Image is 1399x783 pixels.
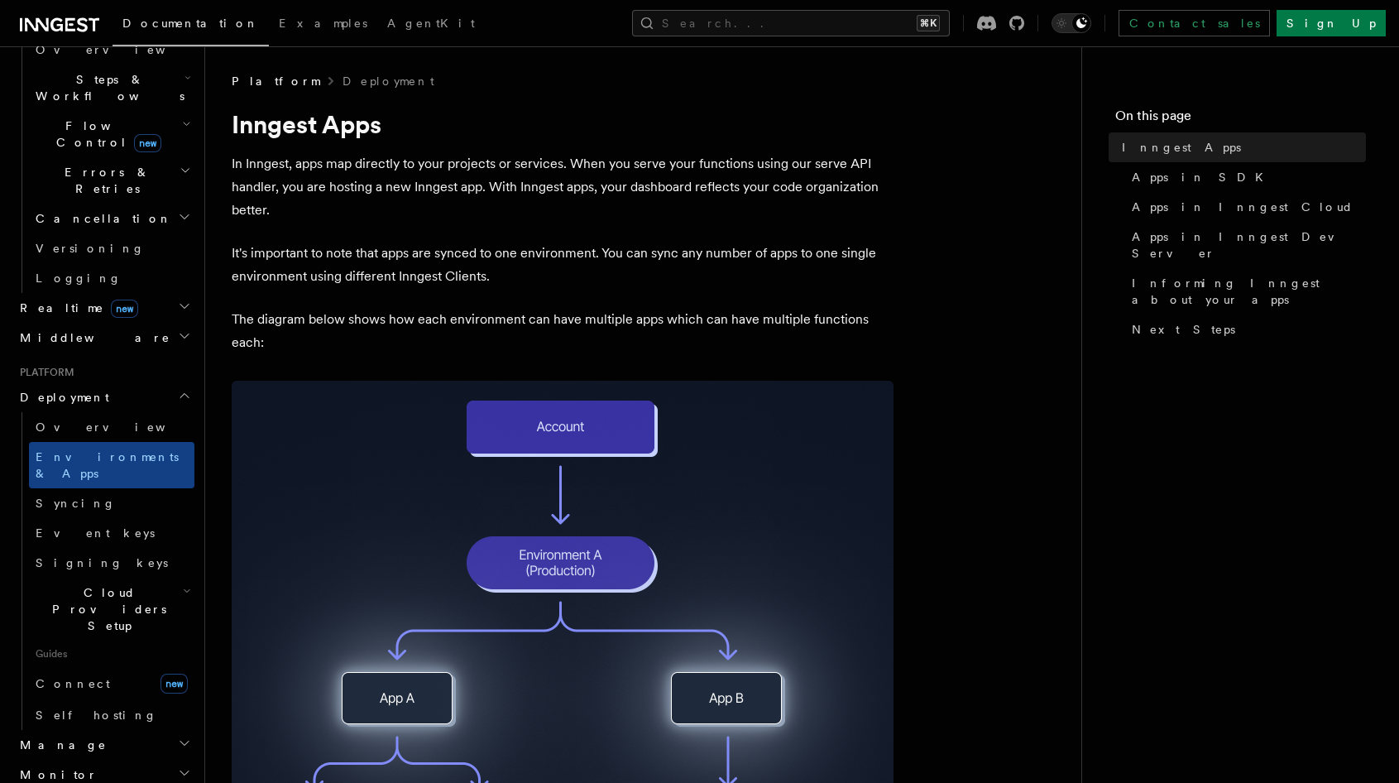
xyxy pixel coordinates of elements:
span: Connect [36,677,110,690]
span: new [111,300,138,318]
button: Errors & Retries [29,157,194,204]
a: Versioning [29,233,194,263]
span: Next Steps [1132,321,1235,338]
button: Search...⌘K [632,10,950,36]
button: Cloud Providers Setup [29,578,194,641]
p: The diagram below shows how each environment can have multiple apps which can have multiple funct... [232,308,894,354]
span: Deployment [13,389,109,406]
a: Environments & Apps [29,442,194,488]
a: Apps in Inngest Dev Server [1125,222,1366,268]
span: Overview [36,420,206,434]
button: Toggle dark mode [1052,13,1091,33]
span: Errors & Retries [29,164,180,197]
span: new [134,134,161,152]
span: Monitor [13,766,98,783]
span: Inngest Apps [1122,139,1241,156]
a: Event keys [29,518,194,548]
span: new [161,674,188,694]
a: Self hosting [29,700,194,730]
span: Apps in Inngest Dev Server [1132,228,1366,262]
div: Inngest Functions [13,35,194,293]
a: Deployment [343,73,434,89]
kbd: ⌘K [917,15,940,31]
h1: Inngest Apps [232,109,894,139]
button: Flow Controlnew [29,111,194,157]
a: Inngest Apps [1115,132,1366,162]
a: AgentKit [377,5,485,45]
a: Next Steps [1125,315,1366,344]
a: Examples [269,5,377,45]
span: Syncing [36,497,116,510]
button: Manage [13,730,194,760]
span: Middleware [13,329,170,346]
button: Steps & Workflows [29,65,194,111]
span: Documentation [122,17,259,30]
a: Overview [29,35,194,65]
span: Flow Control [29,118,182,151]
button: Middleware [13,323,194,353]
a: Sign Up [1277,10,1386,36]
a: Contact sales [1119,10,1270,36]
span: Cancellation [29,210,172,227]
a: Logging [29,263,194,293]
span: Logging [36,271,122,285]
p: In Inngest, apps map directly to your projects or services. When you serve your functions using o... [232,152,894,222]
a: Informing Inngest about your apps [1125,268,1366,315]
span: Steps & Workflows [29,71,184,104]
span: Versioning [36,242,145,255]
a: Syncing [29,488,194,518]
span: Cloud Providers Setup [29,584,183,634]
span: Environments & Apps [36,450,179,480]
span: Apps in SDK [1132,169,1273,185]
button: Cancellation [29,204,194,233]
button: Realtimenew [13,293,194,323]
span: Informing Inngest about your apps [1132,275,1366,308]
span: AgentKit [387,17,475,30]
p: It's important to note that apps are synced to one environment. You can sync any number of apps t... [232,242,894,288]
span: Platform [13,366,74,379]
a: Overview [29,412,194,442]
button: Deployment [13,382,194,412]
span: Platform [232,73,319,89]
span: Signing keys [36,556,168,569]
a: Signing keys [29,548,194,578]
h4: On this page [1115,106,1366,132]
span: Guides [29,641,194,667]
span: Overview [36,43,206,56]
a: Connectnew [29,667,194,700]
span: Self hosting [36,709,157,722]
a: Documentation [113,5,269,46]
div: Deployment [13,412,194,730]
a: Apps in Inngest Cloud [1125,192,1366,222]
span: Manage [13,737,107,753]
span: Event keys [36,526,155,540]
span: Examples [279,17,367,30]
span: Apps in Inngest Cloud [1132,199,1353,215]
span: Realtime [13,300,138,316]
a: Apps in SDK [1125,162,1366,192]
